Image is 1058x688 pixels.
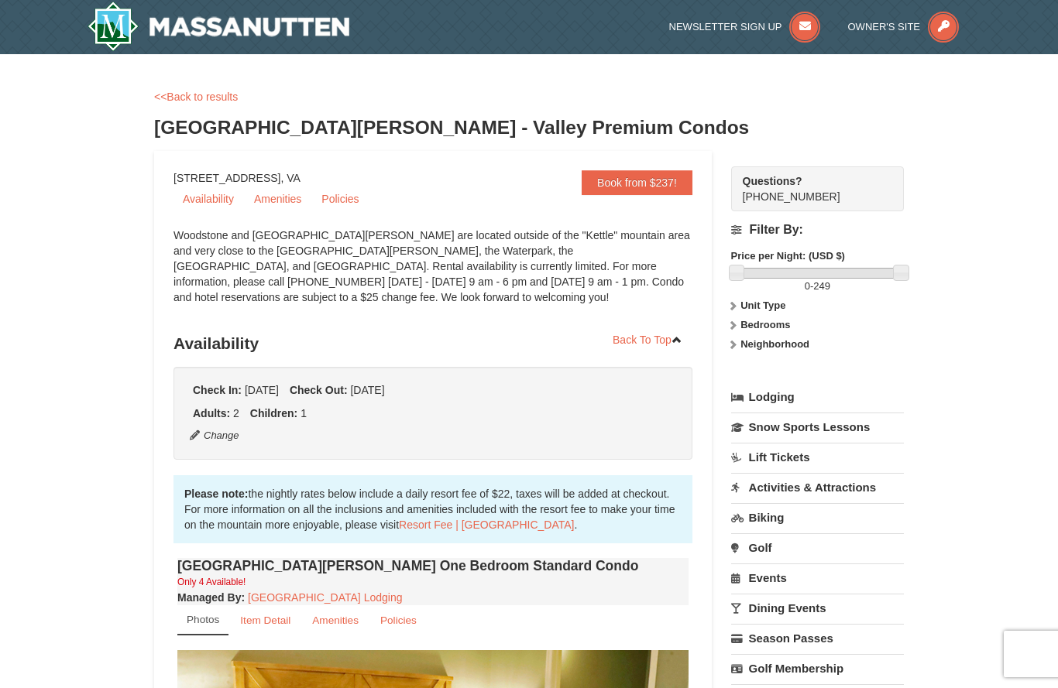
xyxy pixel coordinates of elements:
span: Owner's Site [848,21,921,33]
a: Lodging [731,383,904,411]
strong: Please note: [184,488,248,500]
strong: Adults: [193,407,230,419]
strong: Check In: [193,384,242,396]
a: <<Back to results [154,91,238,103]
a: Dining Events [731,594,904,622]
span: 249 [813,280,830,292]
a: Amenities [245,187,311,211]
a: [GEOGRAPHIC_DATA] Lodging [248,591,402,604]
a: Golf [731,533,904,562]
h4: [GEOGRAPHIC_DATA][PERSON_NAME] One Bedroom Standard Condo [177,558,689,573]
button: Change [189,427,240,444]
a: Golf Membership [731,654,904,683]
small: Amenities [312,614,359,626]
img: Massanutten Resort Logo [88,2,349,51]
strong: Questions? [743,175,802,187]
small: Only 4 Available! [177,577,246,587]
span: 0 [805,280,810,292]
a: Photos [177,605,228,635]
h3: Availability [173,328,692,359]
a: Availability [173,187,243,211]
strong: Unit Type [740,300,785,311]
a: Newsletter Sign Up [669,21,821,33]
a: Back To Top [603,328,692,351]
strong: Check Out: [290,384,348,396]
a: Events [731,563,904,592]
span: 1 [301,407,307,419]
span: [PHONE_NUMBER] [743,173,876,203]
strong: Children: [250,407,297,419]
span: [DATE] [350,384,384,396]
a: Snow Sports Lessons [731,412,904,441]
small: Policies [380,614,417,626]
span: [DATE] [245,384,279,396]
small: Photos [187,614,219,625]
div: Woodstone and [GEOGRAPHIC_DATA][PERSON_NAME] are located outside of the "Kettle" mountain area an... [173,228,692,320]
a: Season Passes [731,624,904,652]
a: Policies [370,605,427,635]
a: Lift Tickets [731,443,904,471]
strong: : [177,591,245,604]
span: Managed By [177,591,241,604]
small: Item Detail [240,614,290,626]
strong: Bedrooms [740,319,790,330]
strong: Neighborhood [740,338,809,350]
span: 2 [233,407,239,419]
a: Resort Fee | [GEOGRAPHIC_DATA] [399,519,574,531]
a: Massanutten Resort [88,2,349,51]
a: Owner's Site [848,21,960,33]
strong: Price per Night: (USD $) [731,250,845,262]
a: Biking [731,503,904,532]
h3: [GEOGRAPHIC_DATA][PERSON_NAME] - Valley Premium Condos [154,112,904,143]
span: Newsletter Sign Up [669,21,782,33]
a: Activities & Attractions [731,473,904,501]
div: the nightly rates below include a daily resort fee of $22, taxes will be added at checkout. For m... [173,475,692,543]
h4: Filter By: [731,223,904,237]
label: - [731,279,904,294]
a: Book from $237! [582,170,692,195]
a: Policies [312,187,368,211]
a: Amenities [302,605,369,635]
a: Item Detail [230,605,301,635]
